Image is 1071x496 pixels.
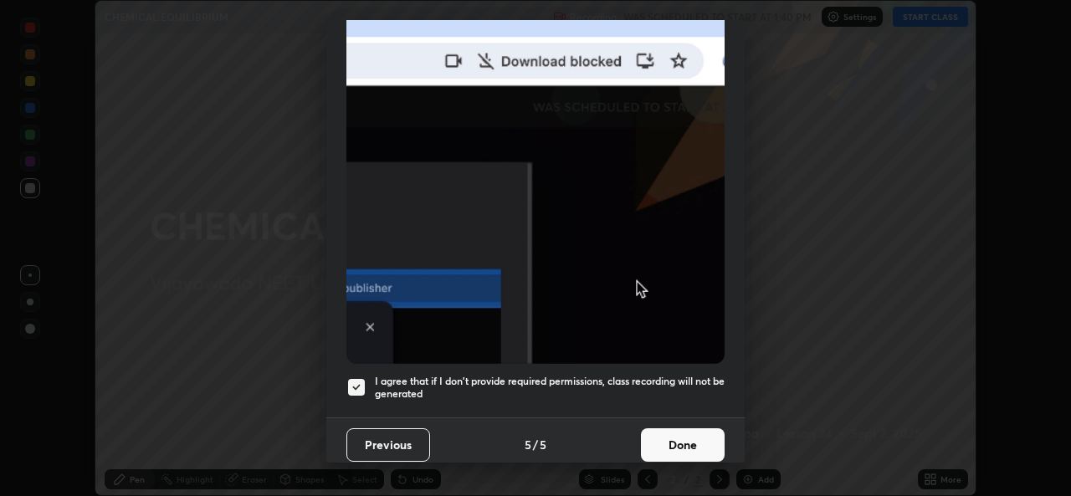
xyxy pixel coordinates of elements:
button: Previous [346,428,430,462]
h4: 5 [525,436,531,453]
button: Done [641,428,725,462]
h5: I agree that if I don't provide required permissions, class recording will not be generated [375,375,725,401]
h4: 5 [540,436,546,453]
h4: / [533,436,538,453]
